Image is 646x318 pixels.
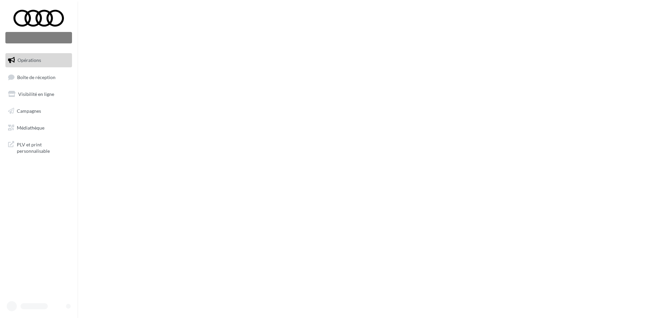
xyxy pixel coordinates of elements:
span: PLV et print personnalisable [17,140,69,154]
a: Visibilité en ligne [4,87,73,101]
span: Campagnes [17,108,41,114]
a: Médiathèque [4,121,73,135]
div: Nouvelle campagne [5,32,72,43]
span: Visibilité en ligne [18,91,54,97]
span: Médiathèque [17,125,44,130]
a: Boîte de réception [4,70,73,84]
a: Campagnes [4,104,73,118]
span: Boîte de réception [17,74,56,80]
a: PLV et print personnalisable [4,137,73,157]
span: Opérations [17,57,41,63]
a: Opérations [4,53,73,67]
